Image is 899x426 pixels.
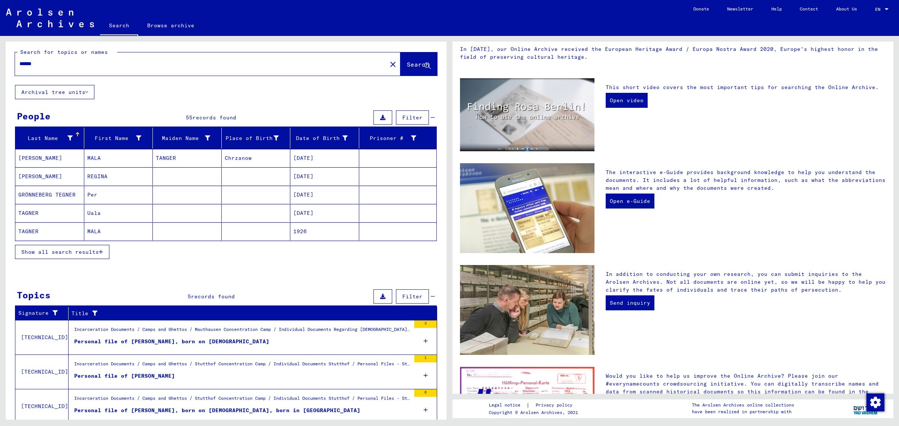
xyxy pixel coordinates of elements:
[74,326,411,337] div: Incarceration Documents / Camps and Ghettos / Mauthausen Concentration Camp / Individual Document...
[530,401,581,409] a: Privacy policy
[15,149,84,167] mat-cell: [PERSON_NAME]
[87,134,142,142] div: First Name
[692,408,794,415] p: have been realized in partnership with
[407,61,429,68] span: Search
[74,338,269,346] div: Personal file of [PERSON_NAME], born on [DEMOGRAPHIC_DATA]
[84,186,153,204] mat-cell: Per
[72,307,428,319] div: Title
[15,186,84,204] mat-cell: GRÖNNEBERG TEGNER
[87,132,153,144] div: First Name
[18,309,59,317] div: Signature
[6,9,94,27] img: Arolsen_neg.svg
[225,132,290,144] div: Place of Birth
[414,355,437,362] div: 1
[15,85,94,99] button: Archival tree units
[460,45,886,61] p: In [DATE], our Online Archive received the European Heritage Award / Europa Nostra Award 2020, Eu...
[460,163,594,253] img: eguide.jpg
[153,149,222,167] mat-cell: TANGER
[74,360,411,371] div: Incarceration Documents / Camps and Ghettos / Stutthof Concentration Camp / Individual Documents ...
[17,109,51,123] div: People
[290,128,359,149] mat-header-cell: Date of Birth
[388,60,397,69] mat-icon: close
[222,128,291,149] mat-header-cell: Place of Birth
[606,194,654,209] a: Open e-Guide
[225,134,279,142] div: Place of Birth
[84,222,153,240] mat-cell: MALA
[15,320,69,355] td: [TECHNICAL_ID]
[186,114,193,121] span: 55
[692,402,794,408] p: The Arolsen Archives online collections
[15,355,69,389] td: [TECHNICAL_ID]
[15,389,69,423] td: [TECHNICAL_ID]
[362,134,417,142] div: Prisoner #
[193,114,236,121] span: records found
[15,222,84,240] mat-cell: TAGNER
[606,270,886,294] p: In addition to conducting your own research, you can submit inquiries to the Arolsen Archives. No...
[293,134,348,142] div: Date of Birth
[156,132,221,144] div: Maiden Name
[18,132,84,144] div: Last Name
[400,52,437,76] button: Search
[293,132,359,144] div: Date of Birth
[606,83,886,91] p: This short video covers the most important tips for searching the Online Archive.
[17,288,51,302] div: Topics
[290,204,359,222] mat-cell: [DATE]
[153,128,222,149] mat-header-cell: Maiden Name
[460,265,594,355] img: inquiries.jpg
[290,222,359,240] mat-cell: 1926
[875,7,883,12] span: EN
[290,149,359,167] mat-cell: [DATE]
[489,409,581,416] p: Copyright © Arolsen Archives, 2021
[852,399,880,418] img: yv_logo.png
[402,293,423,300] span: Filter
[188,293,191,300] span: 5
[100,16,138,36] a: Search
[222,149,291,167] mat-cell: Chrzanow
[396,110,429,125] button: Filter
[414,389,437,397] div: 6
[290,167,359,185] mat-cell: [DATE]
[359,128,437,149] mat-header-cell: Prisoner #
[402,114,423,121] span: Filter
[414,320,437,328] div: 3
[396,289,429,304] button: Filter
[385,57,400,71] button: Clear
[74,407,360,414] div: Personal file of [PERSON_NAME], born on [DEMOGRAPHIC_DATA], born in [GEOGRAPHIC_DATA]
[18,307,68,319] div: Signature
[84,167,153,185] mat-cell: REGINA
[20,49,108,55] mat-label: Search for topics or names
[191,293,235,300] span: records found
[866,393,884,411] img: Change consent
[21,249,99,255] span: Show all search results
[489,401,581,409] div: |
[18,134,73,142] div: Last Name
[15,204,84,222] mat-cell: TAGNER
[362,132,428,144] div: Prisoner #
[606,93,648,108] a: Open video
[15,245,109,259] button: Show all search results
[606,295,654,310] a: Send inquiry
[606,372,886,404] p: Would you like to help us improve the Online Archive? Please join our #everynamecounts crowdsourc...
[74,372,175,380] div: Personal file of [PERSON_NAME]
[15,128,84,149] mat-header-cell: Last Name
[156,134,210,142] div: Maiden Name
[290,186,359,204] mat-cell: [DATE]
[84,128,153,149] mat-header-cell: First Name
[138,16,203,34] a: Browse archive
[84,149,153,167] mat-cell: MALA
[74,395,411,405] div: Incarceration Documents / Camps and Ghettos / Stutthof Concentration Camp / Individual Documents ...
[606,168,886,192] p: The interactive e-Guide provides background knowledge to help you understand the documents. It in...
[84,204,153,222] mat-cell: Uala
[460,78,594,151] img: video.jpg
[15,167,84,185] mat-cell: [PERSON_NAME]
[489,401,526,409] a: Legal notice
[72,310,418,317] div: Title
